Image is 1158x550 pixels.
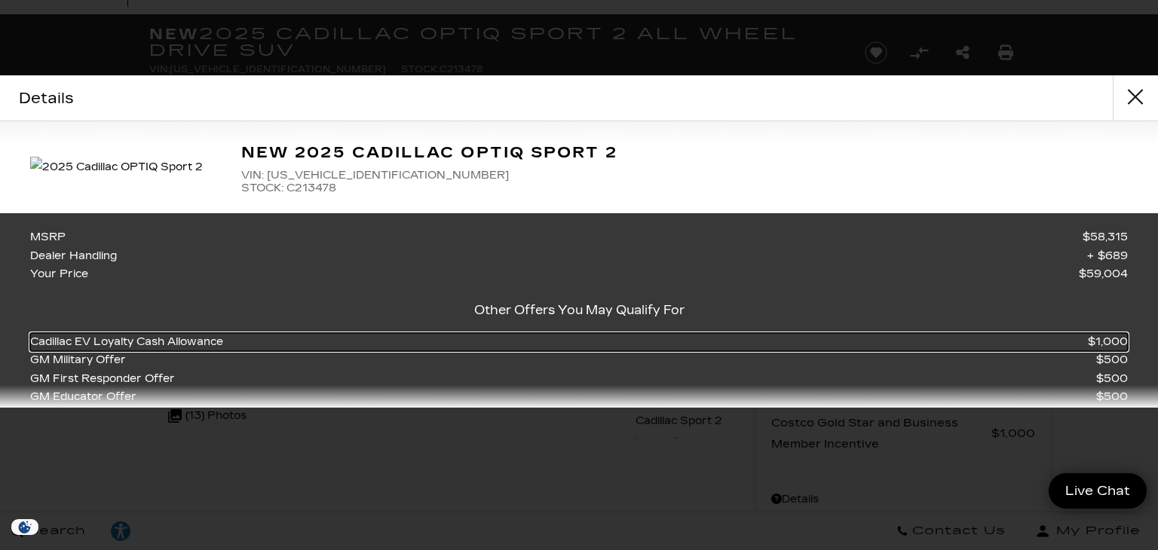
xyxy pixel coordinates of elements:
[30,351,133,370] span: GM Military Offer
[1088,333,1128,352] span: $1,000
[241,182,1128,194] span: STOCK: C213478
[30,300,1128,321] p: Other Offers You May Qualify For
[30,370,182,389] span: GM First Responder Offer
[1096,351,1128,370] span: $500
[1096,388,1128,407] span: $500
[241,140,1128,165] h2: New 2025 Cadillac OPTIQ Sport 2
[30,333,1128,352] a: Cadillac EV Loyalty Cash Allowance $1,000
[1083,228,1128,247] span: $58,315
[30,265,96,284] span: Your Price
[30,247,124,266] span: Dealer Handling
[30,333,231,352] span: Cadillac EV Loyalty Cash Allowance
[30,407,1128,426] a: Potential Federal EV Tax Credit $7,500
[30,388,144,407] span: GM Educator Offer
[1113,75,1158,121] button: close
[30,407,210,426] span: Potential Federal EV Tax Credit
[1079,265,1128,284] span: $59,004
[30,388,1128,407] a: GM Educator Offer $500
[30,265,1128,284] a: Your Price $59,004
[30,351,1128,370] a: GM Military Offer $500
[8,519,42,535] img: Opt-Out Icon
[1087,407,1128,426] span: $7,500
[30,228,73,247] span: MSRP
[1049,473,1147,509] a: Live Chat
[1058,482,1138,500] span: Live Chat
[30,228,1128,247] a: MSRP $58,315
[241,169,1128,182] span: VIN: [US_VEHICLE_IDENTIFICATION_NUMBER]
[30,370,1128,389] a: GM First Responder Offer $500
[1087,247,1128,266] span: $689
[30,247,1128,266] a: Dealer Handling $689
[8,519,42,535] section: Click to Open Cookie Consent Modal
[1096,370,1128,389] span: $500
[30,157,219,178] img: 2025 Cadillac OPTIQ Sport 2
